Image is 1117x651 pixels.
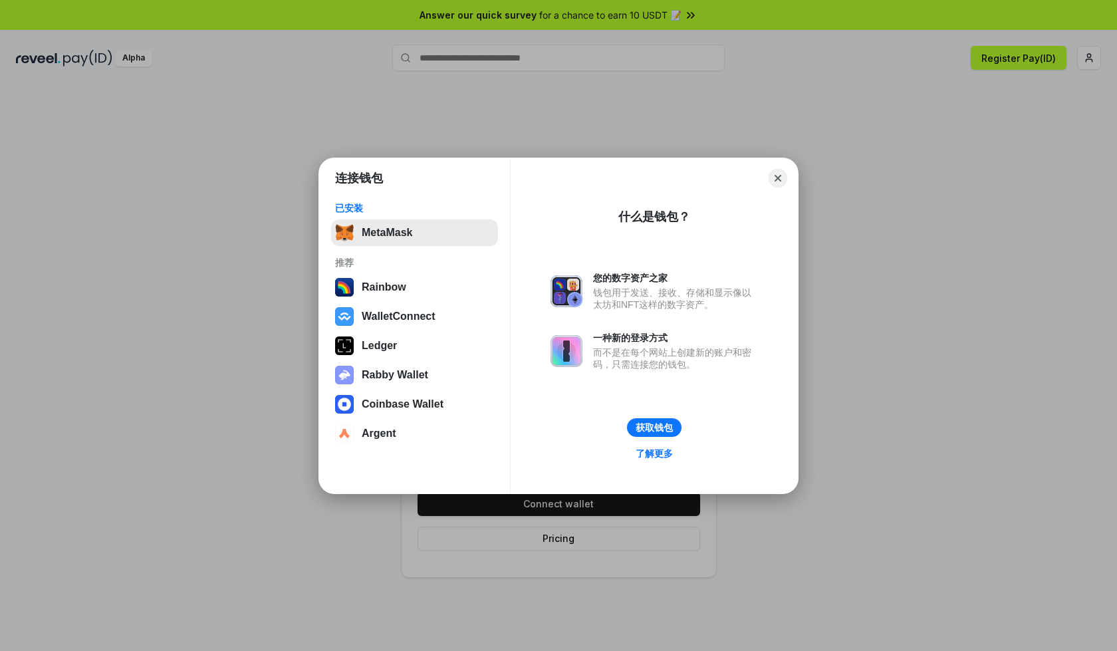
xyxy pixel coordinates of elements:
[362,281,406,293] div: Rainbow
[331,332,498,359] button: Ledger
[593,272,758,284] div: 您的数字资产之家
[636,448,673,459] div: 了解更多
[593,332,758,344] div: 一种新的登录方式
[362,428,396,440] div: Argent
[362,398,443,410] div: Coinbase Wallet
[636,422,673,434] div: 获取钱包
[335,395,354,414] img: svg+xml,%3Csvg%20width%3D%2228%22%20height%3D%2228%22%20viewBox%3D%220%200%2028%2028%22%20fill%3D...
[335,257,494,269] div: 推荐
[335,307,354,326] img: svg+xml,%3Csvg%20width%3D%2228%22%20height%3D%2228%22%20viewBox%3D%220%200%2028%2028%22%20fill%3D...
[331,362,498,388] button: Rabby Wallet
[335,336,354,355] img: svg+xml,%3Csvg%20xmlns%3D%22http%3A%2F%2Fwww.w3.org%2F2000%2Fsvg%22%20width%3D%2228%22%20height%3...
[335,202,494,214] div: 已安装
[335,424,354,443] img: svg+xml,%3Csvg%20width%3D%2228%22%20height%3D%2228%22%20viewBox%3D%220%200%2028%2028%22%20fill%3D...
[335,170,383,186] h1: 连接钱包
[331,274,498,301] button: Rainbow
[618,209,690,225] div: 什么是钱包？
[769,169,787,188] button: Close
[551,275,582,307] img: svg+xml,%3Csvg%20xmlns%3D%22http%3A%2F%2Fwww.w3.org%2F2000%2Fsvg%22%20fill%3D%22none%22%20viewBox...
[335,366,354,384] img: svg+xml,%3Csvg%20xmlns%3D%22http%3A%2F%2Fwww.w3.org%2F2000%2Fsvg%22%20fill%3D%22none%22%20viewBox...
[362,311,435,323] div: WalletConnect
[362,369,428,381] div: Rabby Wallet
[331,420,498,447] button: Argent
[331,391,498,418] button: Coinbase Wallet
[362,227,412,239] div: MetaMask
[331,219,498,246] button: MetaMask
[335,278,354,297] img: svg+xml,%3Csvg%20width%3D%22120%22%20height%3D%22120%22%20viewBox%3D%220%200%20120%20120%22%20fil...
[335,223,354,242] img: svg+xml,%3Csvg%20fill%3D%22none%22%20height%3D%2233%22%20viewBox%3D%220%200%2035%2033%22%20width%...
[628,445,681,462] a: 了解更多
[331,303,498,330] button: WalletConnect
[627,418,682,437] button: 获取钱包
[593,346,758,370] div: 而不是在每个网站上创建新的账户和密码，只需连接您的钱包。
[551,335,582,367] img: svg+xml,%3Csvg%20xmlns%3D%22http%3A%2F%2Fwww.w3.org%2F2000%2Fsvg%22%20fill%3D%22none%22%20viewBox...
[362,340,397,352] div: Ledger
[593,287,758,311] div: 钱包用于发送、接收、存储和显示像以太坊和NFT这样的数字资产。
